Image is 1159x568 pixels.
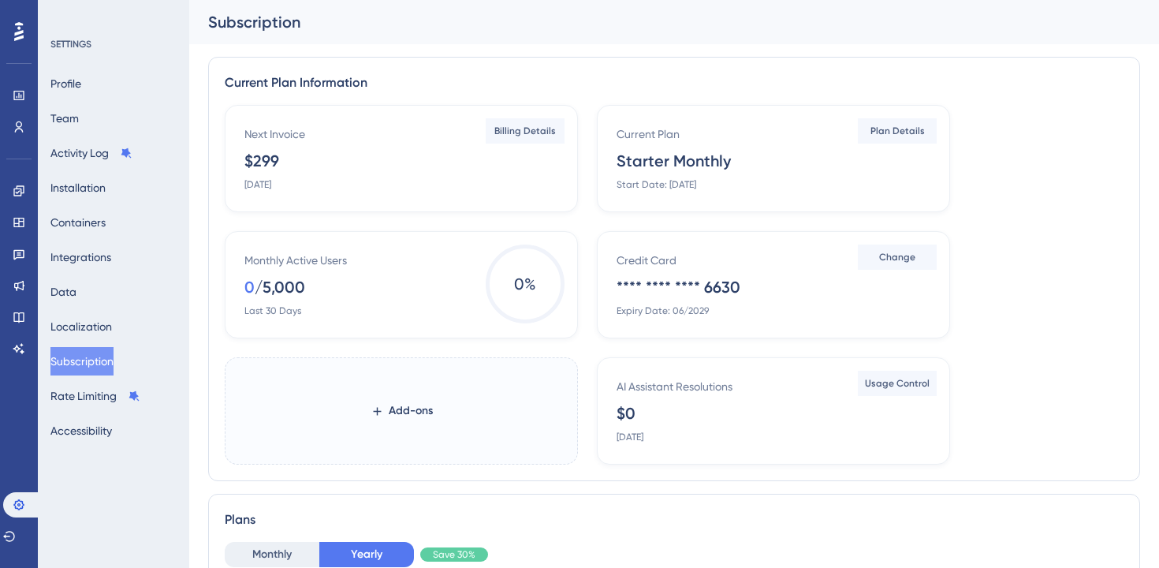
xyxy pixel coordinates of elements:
[255,276,305,298] div: / 5,000
[879,251,915,263] span: Change
[486,245,565,323] span: 0 %
[50,69,81,98] button: Profile
[371,397,433,425] button: Add-ons
[858,245,937,270] button: Change
[870,125,925,137] span: Plan Details
[244,150,279,172] div: $299
[244,125,305,144] div: Next Invoice
[50,243,111,271] button: Integrations
[50,104,79,133] button: Team
[617,251,676,270] div: Credit Card
[486,118,565,144] button: Billing Details
[617,402,635,424] div: $0
[50,139,132,167] button: Activity Log
[858,371,937,396] button: Usage Control
[617,377,732,396] div: AI Assistant Resolutions
[225,73,1124,92] div: Current Plan Information
[433,548,475,561] span: Save 30%
[50,382,140,410] button: Rate Limiting
[244,305,301,317] div: Last 30 Days
[50,278,76,306] button: Data
[50,312,112,341] button: Localization
[225,542,319,567] button: Monthly
[50,208,106,237] button: Containers
[50,174,106,202] button: Installation
[319,542,414,567] button: Yearly
[617,125,680,144] div: Current Plan
[617,178,696,191] div: Start Date: [DATE]
[50,417,112,445] button: Accessibility
[617,305,709,317] div: Expiry Date: 06/2029
[208,11,1101,33] div: Subscription
[617,150,731,172] div: Starter Monthly
[389,402,433,420] span: Add-ons
[244,178,271,191] div: [DATE]
[50,347,114,376] button: Subscription
[244,251,347,270] div: Monthly Active Users
[225,510,1124,529] div: Plans
[617,431,643,443] div: [DATE]
[865,377,930,390] span: Usage Control
[50,38,178,50] div: SETTINGS
[494,125,556,137] span: Billing Details
[244,276,255,298] div: 0
[858,118,937,144] button: Plan Details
